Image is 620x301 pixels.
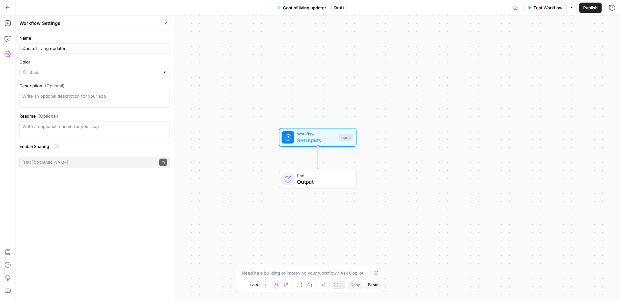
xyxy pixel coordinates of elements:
span: Output [297,178,350,186]
g: Edge from start to end [316,147,319,169]
div: WorkflowSet InputsInputs [258,128,378,147]
button: Publish [579,3,602,13]
div: EndOutput [258,170,378,189]
label: Name [19,35,170,41]
label: Readme [19,113,170,119]
span: Publish [583,5,598,11]
button: Paste [365,281,381,289]
span: Paste [368,282,378,288]
label: Color [19,59,170,65]
span: (Optional) [45,83,65,89]
span: Draft [334,5,344,11]
span: Workflow [297,131,336,137]
span: Set Inputs [297,136,336,144]
div: Workflow Settings [19,20,160,26]
span: (Optional) [38,113,58,119]
span: End [297,172,350,179]
label: Enable Sharing [19,143,170,150]
input: Untitled [22,45,167,52]
span: Copy [350,282,360,288]
button: Copy [348,281,363,289]
div: Inputs [339,134,353,141]
input: Blue [29,69,160,75]
span: 120% [250,282,259,287]
button: Test Workflow [523,3,566,13]
button: Cost of living updater [273,3,330,13]
span: Test Workflow [533,5,563,11]
span: Cost of living updater [283,5,326,11]
label: Description [19,83,170,89]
